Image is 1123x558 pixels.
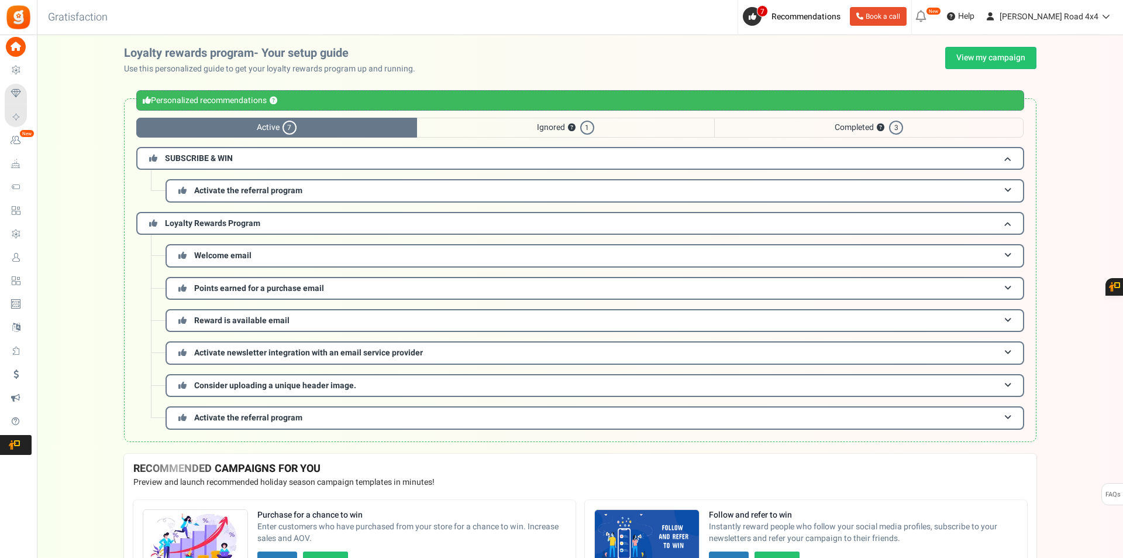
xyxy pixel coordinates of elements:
span: Completed [714,118,1024,138]
a: 7 Recommendations [743,7,845,26]
span: 1 [580,121,594,135]
button: ? [270,97,277,105]
span: SUBSCRIBE & WIN [165,152,233,165]
a: New [5,131,32,150]
span: 3 [889,121,903,135]
span: Instantly reward people who follow your social media profiles, subscribe to your newsletters and ... [709,521,1018,545]
span: FAQs [1105,484,1121,506]
span: Points earned for a purchase email [194,282,324,295]
span: Help [955,11,974,22]
span: Active [136,118,417,138]
a: Book a call [850,7,907,26]
span: Loyalty Rewards Program [165,217,260,230]
span: [PERSON_NAME] Road 4x4 [1000,11,1098,23]
span: 7 [283,121,297,135]
span: Consider uploading a unique header image. [194,379,356,392]
span: Enter customers who have purchased from your store for a chance to win. Increase sales and AOV. [257,521,566,545]
div: Personalized recommendations [136,90,1024,111]
span: Reward is available email [194,314,290,327]
img: Gratisfaction [5,4,32,30]
span: Activate newsletter integration with an email service provider [194,347,423,359]
em: New [19,129,35,138]
a: Help [942,7,979,26]
p: Preview and launch recommended holiday season campaign templates in minutes! [133,477,1027,488]
h4: RECOMMENDED CAMPAIGNS FOR YOU [133,463,1027,475]
em: New [926,7,941,15]
h3: Gratisfaction [35,6,120,29]
strong: Follow and refer to win [709,509,1018,521]
span: Activate the referral program [194,412,302,424]
a: View my campaign [945,47,1036,69]
p: Use this personalized guide to get your loyalty rewards program up and running. [124,63,425,75]
strong: Purchase for a chance to win [257,509,566,521]
span: Welcome email [194,249,252,262]
span: Recommendations [771,11,840,23]
span: Ignored [417,118,714,138]
span: 7 [757,5,768,17]
button: ? [877,124,884,132]
button: ? [568,124,576,132]
span: Activate the referral program [194,184,302,197]
h2: Loyalty rewards program- Your setup guide [124,47,425,60]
